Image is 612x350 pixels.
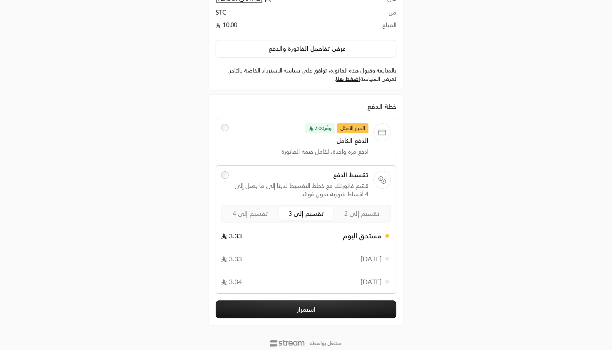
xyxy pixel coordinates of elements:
button: استمرار [216,300,396,318]
input: تقسيط الدفعقسّم فاتورتك مع خطط التقسيط لدينا إلى ما يصل إلى 4 أقساط شهرية بدون فوائد [221,171,229,179]
span: الدفع الكامل [234,137,369,145]
td: STC [216,8,361,21]
span: تقسيم إلى 3 [289,210,324,217]
span: 3.33 [221,254,242,264]
label: بالمتابعة وقبول هذه الفاتورة، توافق على سياسة الاسترداد الخاصة بالتاجر. لعرض السياسة . [216,67,396,83]
td: المبلغ [361,21,396,33]
td: 10.00 [216,21,361,33]
span: 3.33 [221,231,242,241]
span: قسّم فاتورتك مع خطط التقسيط لدينا إلى ما يصل إلى 4 أقساط شهرية بدون فوائد [234,182,369,198]
p: مشغل بواسطة [309,340,342,347]
span: [DATE] [361,254,382,264]
span: تقسيم إلى 4 [233,210,268,217]
button: عرض تفاصيل الفاتورة والدفع [216,40,396,57]
td: من [361,8,396,21]
span: الخيار الأمثل [337,123,368,133]
span: 3.34 [221,277,242,287]
span: مستحق اليوم [343,231,382,241]
span: وفَّر 2.00 [305,123,335,133]
span: تقسيم إلى 2 [344,210,380,217]
div: خطة الدفع [216,101,396,111]
input: الخيار الأمثلوفَّر2.00 الدفع الكاملادفع مرة واحدة، لكامل قيمة الفاتورة [221,124,229,131]
span: [DATE] [361,277,382,287]
a: اضغط هنا [336,75,360,82]
span: ادفع مرة واحدة، لكامل قيمة الفاتورة [234,147,369,156]
span: تقسيط الدفع [234,171,369,179]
